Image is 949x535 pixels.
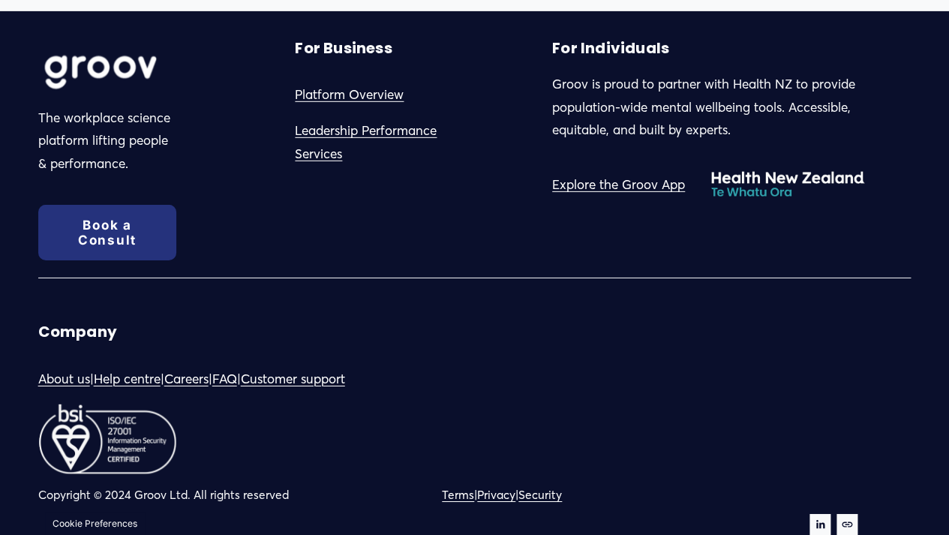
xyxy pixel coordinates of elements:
section: Manage previously selected cookie options [45,512,145,535]
p: | | | | [38,368,470,391]
p: The workplace science platform lifting people & performance. [38,107,177,176]
p: Groov is proud to partner with Health NZ to provide population-wide mental wellbeing tools. Acces... [552,73,911,142]
a: LinkedIn [809,514,830,535]
p: | | [442,485,728,506]
a: Leadership Performance Services [295,119,470,165]
a: Terms [442,485,474,506]
a: Security [518,485,562,506]
a: Explore the Groov App [552,173,685,197]
p: Copyright © 2024 Groov Ltd. All rights reserved [38,485,470,506]
a: Careers [164,368,209,391]
strong: For Business [295,38,392,59]
a: URL [836,514,857,535]
a: About us [38,368,90,391]
a: Customer support [241,368,345,391]
strong: Company [38,321,117,342]
a: FAQ [212,368,237,391]
strong: For Individuals [552,38,669,59]
a: Help centre [94,368,161,391]
button: Cookie Preferences [53,518,137,529]
a: Platform Overview [295,83,404,107]
a: Book a Consult [38,205,177,260]
a: Privacy [477,485,515,506]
